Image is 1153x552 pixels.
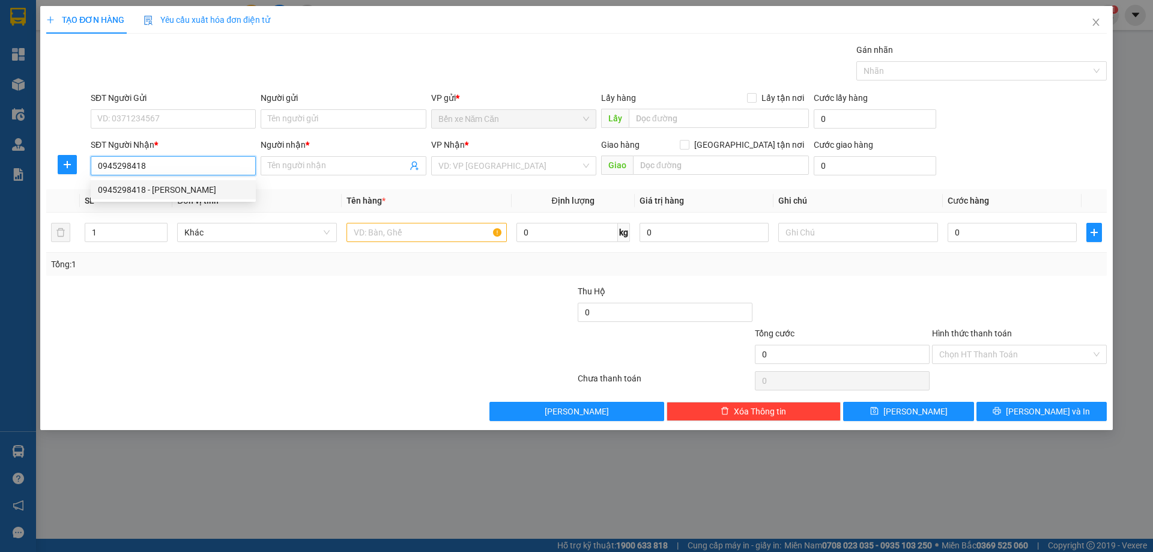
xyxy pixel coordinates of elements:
div: Chưa thanh toán [576,372,754,393]
input: Ghi Chú [778,223,938,242]
span: Cước hàng [948,196,989,205]
span: Khác [184,223,330,241]
span: plus [46,16,55,24]
label: Cước giao hàng [814,140,873,150]
button: plus [1086,223,1102,242]
span: TẠO ĐƠN HÀNG [46,15,124,25]
div: Người nhận [261,138,426,151]
button: printer[PERSON_NAME] và In [976,402,1107,421]
span: Giao hàng [601,140,640,150]
span: printer [993,407,1001,416]
input: 0 [640,223,769,242]
button: save[PERSON_NAME] [843,402,973,421]
input: Dọc đường [629,109,809,128]
span: Tổng cước [755,329,794,338]
span: [GEOGRAPHIC_DATA] tận nơi [689,138,809,151]
div: Người gửi [261,91,426,105]
input: Cước giao hàng [814,156,936,175]
button: deleteXóa Thông tin [667,402,841,421]
span: save [870,407,879,416]
label: Gán nhãn [856,45,893,55]
label: Hình thức thanh toán [932,329,1012,338]
input: Dọc đường [633,156,809,175]
span: VP Nhận [431,140,465,150]
span: Giá trị hàng [640,196,684,205]
input: Cước lấy hàng [814,109,936,129]
button: [PERSON_NAME] [489,402,664,421]
div: SĐT Người Gửi [91,91,256,105]
span: Lấy hàng [601,93,636,103]
input: VD: Bàn, Ghế [347,223,506,242]
span: Giao [601,156,633,175]
div: 0945298418 - THANH [91,180,256,199]
span: Lấy [601,109,629,128]
span: [PERSON_NAME] và In [1006,405,1090,418]
span: Lấy tận nơi [757,91,809,105]
span: SL [85,196,94,205]
span: Yêu cầu xuất hóa đơn điện tử [144,15,270,25]
span: user-add [410,161,419,171]
label: Cước lấy hàng [814,93,868,103]
span: Định lượng [552,196,595,205]
span: Thu Hộ [578,287,605,296]
span: [PERSON_NAME] [883,405,948,418]
button: delete [51,223,70,242]
span: plus [1087,228,1101,237]
span: Bến xe Năm Căn [438,110,589,128]
span: delete [721,407,729,416]
div: SĐT Người Nhận [91,138,256,151]
span: [PERSON_NAME] [545,405,609,418]
span: plus [58,160,76,169]
button: Close [1079,6,1113,40]
div: Tổng: 1 [51,258,445,271]
div: VP gửi [431,91,596,105]
span: Xóa Thông tin [734,405,786,418]
div: 0945298418 - [PERSON_NAME] [98,183,249,196]
th: Ghi chú [773,189,943,213]
span: kg [618,223,630,242]
span: Tên hàng [347,196,386,205]
img: icon [144,16,153,25]
button: plus [58,155,77,174]
span: close [1091,17,1101,27]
